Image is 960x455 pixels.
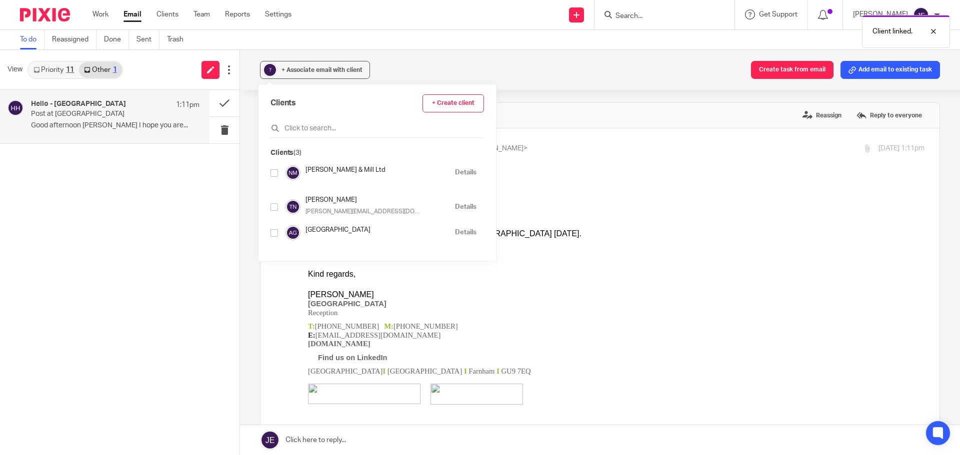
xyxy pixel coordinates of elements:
span: + Associate email with client [281,67,362,73]
a: Reports [225,9,250,19]
img: svg%3E [285,225,300,240]
a: Details [455,228,476,237]
a: Find us on LinkedIn [10,165,79,173]
h4: Hello - [GEOGRAPHIC_DATA] [31,100,126,108]
div: ? [264,64,276,76]
img: svg%3E [285,165,300,180]
input: Click to search... [270,123,484,133]
a: Settings [265,9,291,19]
span: View [7,64,22,75]
a: Reassigned [52,30,96,49]
a: + Create client [422,94,484,112]
button: Add email to existing task [840,61,940,79]
span: Farnham [160,179,186,187]
label: Reply to everyone [854,108,924,123]
a: Done [104,30,129,49]
img: svg%3E [285,199,300,214]
p: [PERSON_NAME][EMAIL_ADDRESS][DOMAIN_NAME] [305,207,421,216]
a: To do [20,30,44,49]
span: Clients [270,97,296,109]
h4: [GEOGRAPHIC_DATA] [305,225,450,235]
span: GU9 7EQ [193,179,223,187]
p: Post at [GEOGRAPHIC_DATA] [31,110,166,118]
span: [PHONE_NUMBER] [7,134,71,142]
div: 1 [113,66,117,73]
span: [EMAIL_ADDRESS][DOMAIN_NAME] [7,143,133,151]
button: Create task from email [751,61,833,79]
a: Priority11 [28,62,79,78]
p: Client linked. [872,26,912,36]
span: [GEOGRAPHIC_DATA] [79,179,154,187]
button: ? + Associate email with client [260,61,370,79]
img: svg%3E [913,7,929,23]
span: [PHONE_NUMBER] [85,134,150,142]
a: Details [455,168,476,177]
p: Clients [270,148,301,158]
img: svg%3E [7,100,23,116]
a: [DOMAIN_NAME] [126,271,167,277]
span: I [156,179,159,187]
a: Work [92,9,108,19]
a: Email [123,9,141,19]
span: (3) [293,149,301,156]
a: Details [455,202,476,212]
span: I [74,179,77,187]
a: Team [193,9,210,19]
h4: [PERSON_NAME] [305,195,450,205]
label: Reassign [800,108,844,123]
h4: [PERSON_NAME] & Mill Ltd [305,165,450,175]
a: Clients [156,9,178,19]
p: Good afternoon [PERSON_NAME] I hope you are... [31,121,199,130]
span: I [188,179,191,187]
a: Other1 [79,62,121,78]
a: Sent [136,30,159,49]
p: [DATE] 1:11pm [878,143,924,154]
img: Pixie [20,8,70,21]
p: 1:11pm [176,100,199,110]
div: 11 [66,66,74,73]
td: M: [71,134,149,143]
a: Trash [167,30,191,49]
